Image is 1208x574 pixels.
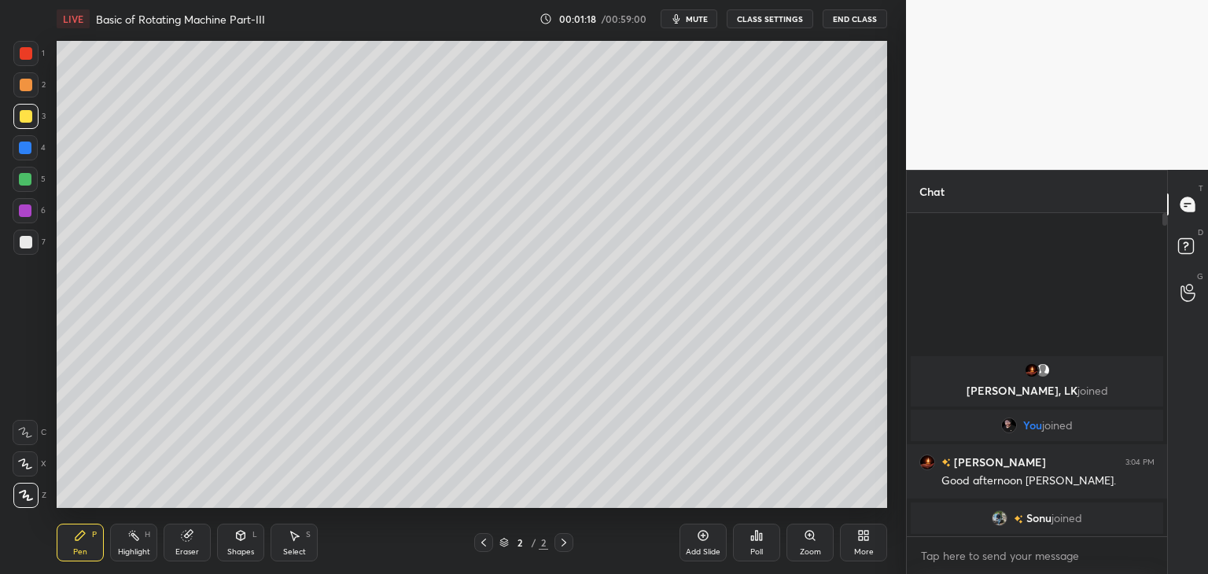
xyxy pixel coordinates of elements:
[1024,362,1040,378] img: daa425374cb446028a250903ee68cc3a.jpg
[727,9,813,28] button: CLASS SETTINGS
[919,454,935,470] img: daa425374cb446028a250903ee68cc3a.jpg
[951,454,1046,470] h6: [PERSON_NAME]
[1035,362,1051,378] img: default.png
[252,531,257,539] div: L
[854,548,874,556] div: More
[13,135,46,160] div: 4
[13,72,46,98] div: 2
[13,41,45,66] div: 1
[306,531,311,539] div: S
[686,13,708,24] span: mute
[118,548,150,556] div: Highlight
[92,531,97,539] div: P
[512,538,528,547] div: 2
[13,483,46,508] div: Z
[13,104,46,129] div: 3
[539,535,548,550] div: 2
[57,9,90,28] div: LIVE
[283,548,306,556] div: Select
[1125,458,1155,467] div: 3:04 PM
[686,548,720,556] div: Add Slide
[1051,512,1082,524] span: joined
[227,548,254,556] div: Shapes
[750,548,763,556] div: Poll
[800,548,821,556] div: Zoom
[531,538,536,547] div: /
[992,510,1007,526] img: 1996a41c05a54933bfa64e97c9bd7d8b.jpg
[907,353,1167,537] div: grid
[920,385,1154,397] p: [PERSON_NAME], LK
[1001,418,1017,433] img: 5ced908ece4343448b4c182ab94390f6.jpg
[1077,383,1108,398] span: joined
[1014,515,1023,524] img: no-rating-badge.077c3623.svg
[13,420,46,445] div: C
[1042,419,1073,432] span: joined
[13,198,46,223] div: 6
[823,9,887,28] button: End Class
[1023,419,1042,432] span: You
[175,548,199,556] div: Eraser
[661,9,717,28] button: mute
[1026,512,1051,524] span: Sonu
[907,171,957,212] p: Chat
[13,230,46,255] div: 7
[73,548,87,556] div: Pen
[13,167,46,192] div: 5
[1198,226,1203,238] p: D
[941,458,951,467] img: no-rating-badge.077c3623.svg
[13,451,46,476] div: X
[1197,270,1203,282] p: G
[941,473,1155,489] div: Good afternoon [PERSON_NAME].
[145,531,150,539] div: H
[96,12,265,27] h4: Basic of Rotating Machine Part-III
[1199,182,1203,194] p: T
